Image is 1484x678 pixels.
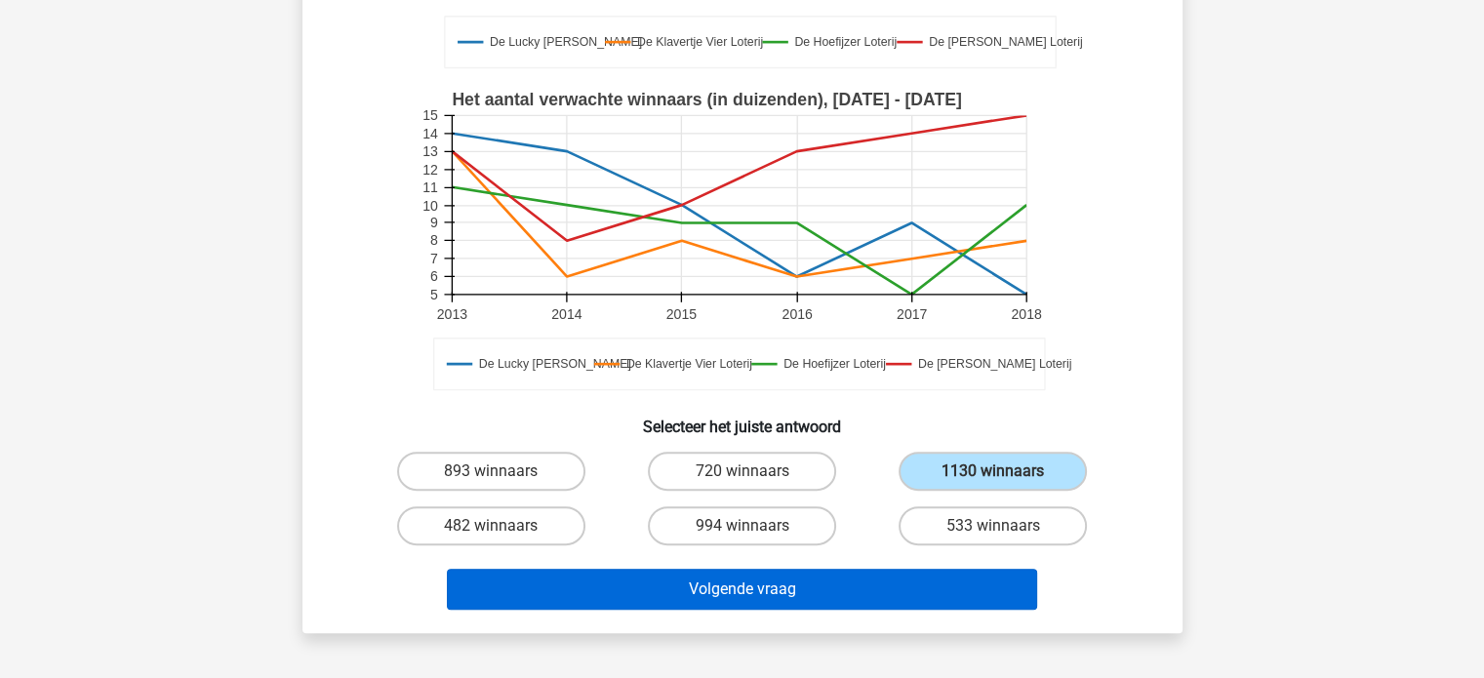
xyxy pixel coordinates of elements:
label: 482 winnaars [397,506,585,545]
text: 10 [422,198,438,214]
text: 12 [422,162,438,178]
text: 5 [429,287,437,302]
label: 1130 winnaars [899,452,1087,491]
text: De Hoefijzer Loterij [783,357,886,371]
text: 8 [429,233,437,249]
text: De [PERSON_NAME] Loterij [929,35,1082,49]
label: 893 winnaars [397,452,585,491]
text: 15 [422,107,438,123]
h6: Selecteer het juiste antwoord [334,402,1151,436]
text: 2016 [782,306,812,322]
text: 2013 [436,306,466,322]
text: 2015 [665,306,696,322]
label: 720 winnaars [648,452,836,491]
text: De Klavertje Vier Loterij [637,35,763,49]
button: Volgende vraag [447,569,1037,610]
text: Het aantal verwachte winnaars (in duizenden), [DATE] - [DATE] [452,90,961,109]
text: 14 [422,126,438,141]
text: 13 [422,143,438,159]
text: 2018 [1011,306,1041,322]
text: De Lucky [PERSON_NAME] [489,35,641,49]
text: 2014 [551,306,582,322]
text: De [PERSON_NAME] Loterij [917,357,1070,371]
text: 11 [422,179,438,195]
label: 533 winnaars [899,506,1087,545]
text: 7 [429,251,437,266]
text: 6 [429,268,437,284]
text: 9 [429,215,437,230]
label: 994 winnaars [648,506,836,545]
text: De Lucky [PERSON_NAME] [478,357,630,371]
text: 2017 [896,306,926,322]
text: De Hoefijzer Loterij [794,35,897,49]
text: De Klavertje Vier Loterij [625,357,751,371]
